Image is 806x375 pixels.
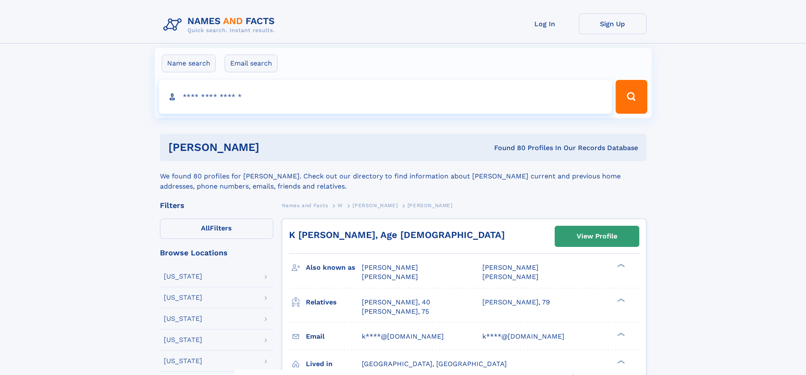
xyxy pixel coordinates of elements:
[352,200,398,211] a: [PERSON_NAME]
[338,203,343,208] span: W
[407,203,453,208] span: [PERSON_NAME]
[162,55,216,72] label: Name search
[555,226,639,246] a: View Profile
[362,263,418,271] span: [PERSON_NAME]
[577,227,617,246] div: View Profile
[306,295,362,309] h3: Relatives
[615,297,625,303] div: ❯
[164,358,202,364] div: [US_STATE]
[362,307,429,316] a: [PERSON_NAME], 75
[338,200,343,211] a: W
[160,219,273,239] label: Filters
[289,230,505,240] a: K [PERSON_NAME], Age [DEMOGRAPHIC_DATA]
[164,294,202,301] div: [US_STATE]
[160,14,282,36] img: Logo Names and Facts
[201,224,210,232] span: All
[160,249,273,257] div: Browse Locations
[615,331,625,337] div: ❯
[615,359,625,364] div: ❯
[482,263,539,271] span: [PERSON_NAME]
[616,80,647,114] button: Search Button
[377,143,638,153] div: Found 80 Profiles In Our Records Database
[362,298,430,307] a: [PERSON_NAME], 40
[164,315,202,322] div: [US_STATE]
[362,273,418,281] span: [PERSON_NAME]
[306,357,362,371] h3: Lived in
[482,273,539,281] span: [PERSON_NAME]
[168,142,377,153] h1: [PERSON_NAME]
[160,202,273,209] div: Filters
[306,260,362,275] h3: Also known as
[159,80,612,114] input: search input
[352,203,398,208] span: [PERSON_NAME]
[164,337,202,343] div: [US_STATE]
[160,161,646,192] div: We found 80 profiles for [PERSON_NAME]. Check out our directory to find information about [PERSON...
[362,360,507,368] span: [GEOGRAPHIC_DATA], [GEOGRAPHIC_DATA]
[306,329,362,344] h3: Email
[579,14,646,34] a: Sign Up
[225,55,278,72] label: Email search
[511,14,579,34] a: Log In
[164,273,202,280] div: [US_STATE]
[615,263,625,268] div: ❯
[282,200,328,211] a: Names and Facts
[482,298,550,307] a: [PERSON_NAME], 79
